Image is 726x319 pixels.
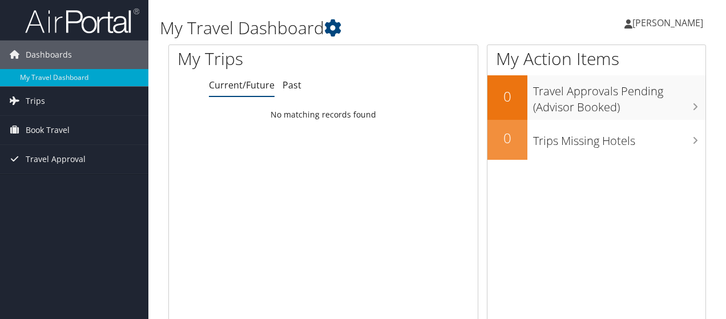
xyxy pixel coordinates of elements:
[487,75,705,119] a: 0Travel Approvals Pending (Advisor Booked)
[178,47,341,71] h1: My Trips
[209,79,275,91] a: Current/Future
[624,6,715,40] a: [PERSON_NAME]
[533,78,705,115] h3: Travel Approvals Pending (Advisor Booked)
[169,104,478,125] td: No matching records found
[632,17,703,29] span: [PERSON_NAME]
[283,79,301,91] a: Past
[26,116,70,144] span: Book Travel
[26,41,72,69] span: Dashboards
[533,127,705,149] h3: Trips Missing Hotels
[487,120,705,160] a: 0Trips Missing Hotels
[487,47,705,71] h1: My Action Items
[26,145,86,173] span: Travel Approval
[487,128,527,148] h2: 0
[25,7,139,34] img: airportal-logo.png
[160,16,530,40] h1: My Travel Dashboard
[487,87,527,106] h2: 0
[26,87,45,115] span: Trips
